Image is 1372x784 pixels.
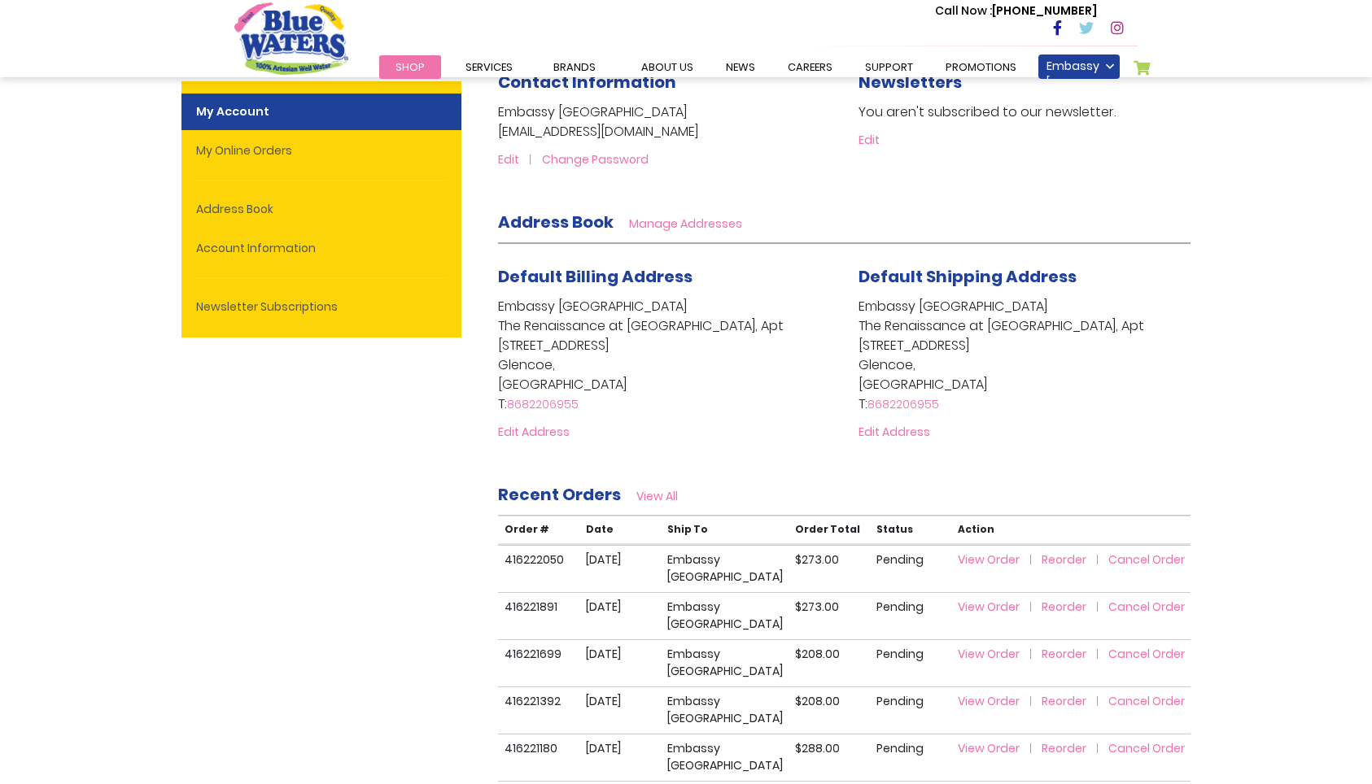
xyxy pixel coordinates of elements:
[579,734,661,781] td: [DATE]
[958,599,1020,615] span: View Order
[1108,740,1185,756] a: Cancel Order
[795,646,840,662] span: $208.00
[958,551,1020,568] span: View Order
[661,639,789,686] td: Embassy [GEOGRAPHIC_DATA]
[867,396,939,412] a: 8682206955
[935,2,992,19] span: Call Now :
[498,686,579,734] td: 416221392
[181,94,461,130] strong: My Account
[849,55,929,79] a: support
[661,545,789,592] td: Embassy [GEOGRAPHIC_DATA]
[870,545,951,592] td: Pending
[1042,740,1086,756] span: Reorder
[181,230,461,267] a: Account Information
[498,265,693,288] span: Default Billing Address
[1108,551,1185,568] a: Cancel Order
[958,646,1039,662] a: View Order
[958,646,1020,662] span: View Order
[498,483,621,506] strong: Recent Orders
[661,516,789,544] th: Ship To
[1108,693,1185,709] a: Cancel Order
[636,488,678,504] a: View All
[498,102,830,142] p: Embassy [GEOGRAPHIC_DATA] [EMAIL_ADDRESS][DOMAIN_NAME]
[498,545,579,592] td: 416222050
[498,592,579,639] td: 416221891
[958,693,1039,709] a: View Order
[795,599,839,615] span: $273.00
[234,2,348,74] a: store logo
[1042,599,1106,615] a: Reorder
[1042,693,1106,709] a: Reorder
[661,734,789,781] td: Embassy [GEOGRAPHIC_DATA]
[579,639,661,686] td: [DATE]
[1108,646,1185,662] a: Cancel Order
[859,132,880,148] a: Edit
[395,59,425,75] span: Shop
[859,297,1191,414] address: Embassy [GEOGRAPHIC_DATA] The Renaissance at [GEOGRAPHIC_DATA], Apt [STREET_ADDRESS] Glencoe, [GE...
[498,516,579,544] th: Order #
[1042,646,1106,662] a: Reorder
[859,102,1191,122] p: You aren't subscribed to our newsletter.
[958,551,1039,568] a: View Order
[661,686,789,734] td: Embassy [GEOGRAPHIC_DATA]
[771,55,849,79] a: careers
[870,639,951,686] td: Pending
[579,516,661,544] th: Date
[1042,646,1086,662] span: Reorder
[181,133,461,169] a: My Online Orders
[795,740,840,756] span: $288.00
[795,551,839,568] span: $273.00
[498,71,676,94] span: Contact Information
[579,686,661,734] td: [DATE]
[498,297,830,414] address: Embassy [GEOGRAPHIC_DATA] The Renaissance at [GEOGRAPHIC_DATA], Apt [STREET_ADDRESS] Glencoe, [GE...
[870,516,951,544] th: Status
[958,693,1020,709] span: View Order
[465,59,513,75] span: Services
[1042,599,1086,615] span: Reorder
[181,289,461,325] a: Newsletter Subscriptions
[1042,551,1086,568] span: Reorder
[498,211,614,233] strong: Address Book
[795,693,840,709] span: $208.00
[859,71,962,94] span: Newsletters
[958,740,1020,756] span: View Order
[870,592,951,639] td: Pending
[507,396,579,412] a: 8682206955
[498,734,579,781] td: 416221180
[958,740,1039,756] a: View Order
[661,592,789,639] td: Embassy [GEOGRAPHIC_DATA]
[181,191,461,228] a: Address Book
[625,55,710,79] a: about us
[629,216,742,232] a: Manage Addresses
[859,424,930,440] a: Edit Address
[1042,693,1086,709] span: Reorder
[498,639,579,686] td: 416221699
[498,151,539,168] a: Edit
[859,265,1077,288] span: Default Shipping Address
[579,545,661,592] td: [DATE]
[553,59,596,75] span: Brands
[542,151,649,168] a: Change Password
[929,55,1033,79] a: Promotions
[870,686,951,734] td: Pending
[1038,54,1120,79] a: Embassy [GEOGRAPHIC_DATA]
[498,424,570,440] a: Edit Address
[710,55,771,79] a: News
[1108,599,1185,615] a: Cancel Order
[1042,740,1106,756] a: Reorder
[579,592,661,639] td: [DATE]
[958,599,1039,615] a: View Order
[1042,551,1106,568] a: Reorder
[789,516,870,544] th: Order Total
[870,734,951,781] td: Pending
[951,516,1191,544] th: Action
[498,151,519,168] span: Edit
[935,2,1097,20] p: [PHONE_NUMBER]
